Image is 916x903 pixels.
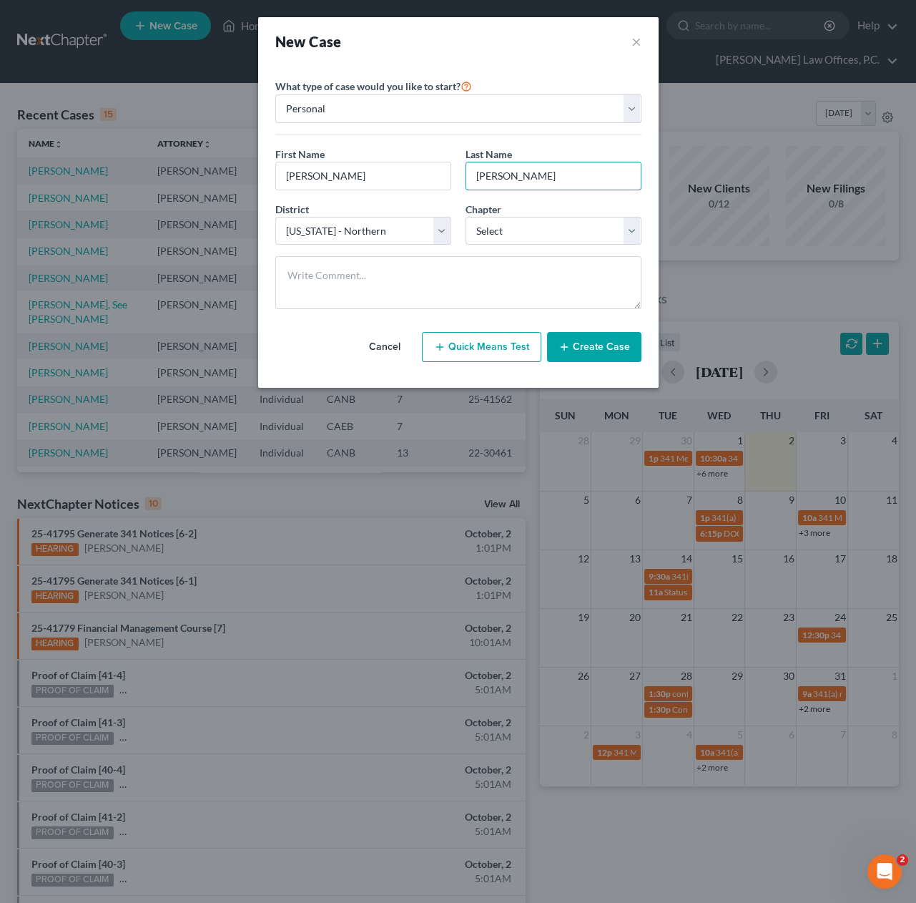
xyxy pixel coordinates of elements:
span: District [275,203,309,215]
strong: New Case [275,33,342,50]
span: Last Name [466,148,512,160]
input: Enter Last Name [466,162,641,190]
button: × [631,31,641,52]
span: First Name [275,148,325,160]
span: Chapter [466,203,501,215]
iframe: Intercom live chat [867,854,902,889]
button: Quick Means Test [422,332,541,362]
span: 2 [897,854,908,866]
button: Cancel [353,333,416,361]
label: What type of case would you like to start? [275,77,472,94]
button: Create Case [547,332,641,362]
input: Enter First Name [276,162,450,190]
